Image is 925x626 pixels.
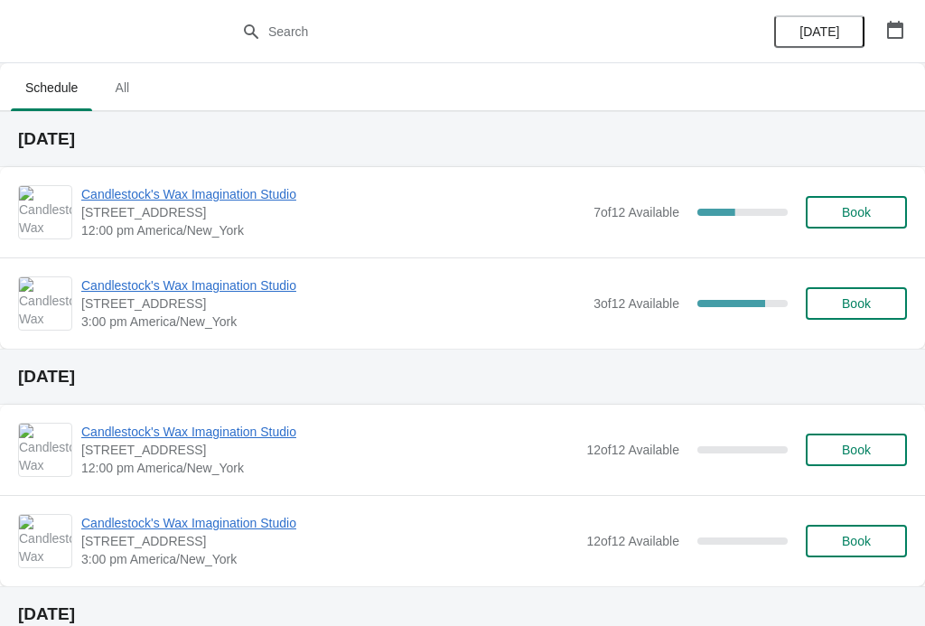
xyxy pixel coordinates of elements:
[267,15,694,48] input: Search
[81,550,577,568] span: 3:00 pm America/New_York
[19,277,71,330] img: Candlestock's Wax Imagination Studio | 1450 Rte 212, Saugerties, NY, USA | 3:00 pm America/New_York
[11,71,92,104] span: Schedule
[81,221,584,239] span: 12:00 pm America/New_York
[842,534,871,548] span: Book
[806,434,907,466] button: Book
[81,313,584,331] span: 3:00 pm America/New_York
[842,443,871,457] span: Book
[81,185,584,203] span: Candlestock's Wax Imagination Studio
[81,276,584,294] span: Candlestock's Wax Imagination Studio
[806,287,907,320] button: Book
[586,534,679,548] span: 12 of 12 Available
[81,423,577,441] span: Candlestock's Wax Imagination Studio
[18,605,907,623] h2: [DATE]
[806,196,907,229] button: Book
[18,368,907,386] h2: [DATE]
[19,515,71,567] img: Candlestock's Wax Imagination Studio | 1450 Rte 212, Saugerties, NY, USA | 3:00 pm America/New_York
[19,424,71,476] img: Candlestock's Wax Imagination Studio | 1450 Rte 212, Saugerties, NY, USA | 12:00 pm America/New_York
[774,15,864,48] button: [DATE]
[81,459,577,477] span: 12:00 pm America/New_York
[586,443,679,457] span: 12 of 12 Available
[593,205,679,220] span: 7 of 12 Available
[19,186,71,238] img: Candlestock's Wax Imagination Studio | 1450 Rte 212, Saugerties, NY, USA | 12:00 pm America/New_York
[81,441,577,459] span: [STREET_ADDRESS]
[81,203,584,221] span: [STREET_ADDRESS]
[81,532,577,550] span: [STREET_ADDRESS]
[799,24,839,39] span: [DATE]
[806,525,907,557] button: Book
[81,294,584,313] span: [STREET_ADDRESS]
[81,514,577,532] span: Candlestock's Wax Imagination Studio
[593,296,679,311] span: 3 of 12 Available
[842,296,871,311] span: Book
[842,205,871,220] span: Book
[99,71,145,104] span: All
[18,130,907,148] h2: [DATE]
